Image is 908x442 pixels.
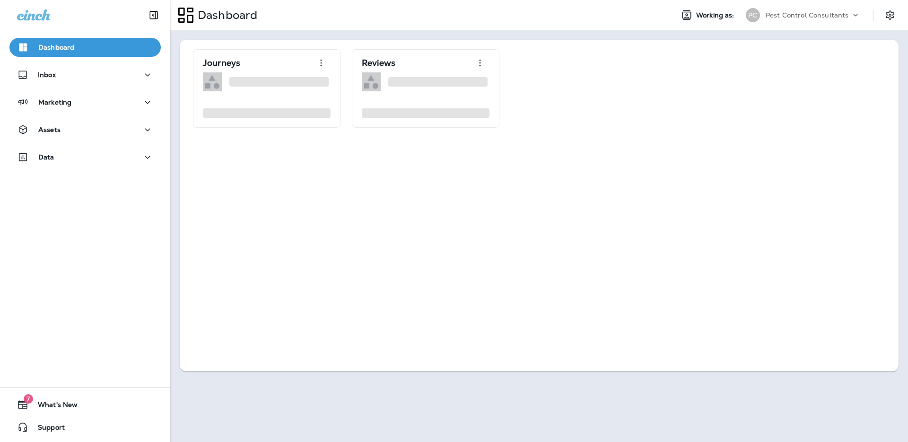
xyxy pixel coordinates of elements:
[362,58,395,68] p: Reviews
[140,6,167,25] button: Collapse Sidebar
[9,418,161,437] button: Support
[9,120,161,139] button: Assets
[28,401,78,412] span: What's New
[38,126,61,133] p: Assets
[38,71,56,79] p: Inbox
[194,8,257,22] p: Dashboard
[24,394,33,404] span: 7
[38,98,71,106] p: Marketing
[9,65,161,84] button: Inbox
[38,44,74,51] p: Dashboard
[9,38,161,57] button: Dashboard
[766,11,848,19] p: Pest Control Consultants
[746,8,760,22] div: PC
[696,11,736,19] span: Working as:
[9,395,161,414] button: 7What's New
[28,424,65,435] span: Support
[9,93,161,112] button: Marketing
[882,7,899,24] button: Settings
[203,58,240,68] p: Journeys
[38,153,54,161] p: Data
[9,148,161,167] button: Data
